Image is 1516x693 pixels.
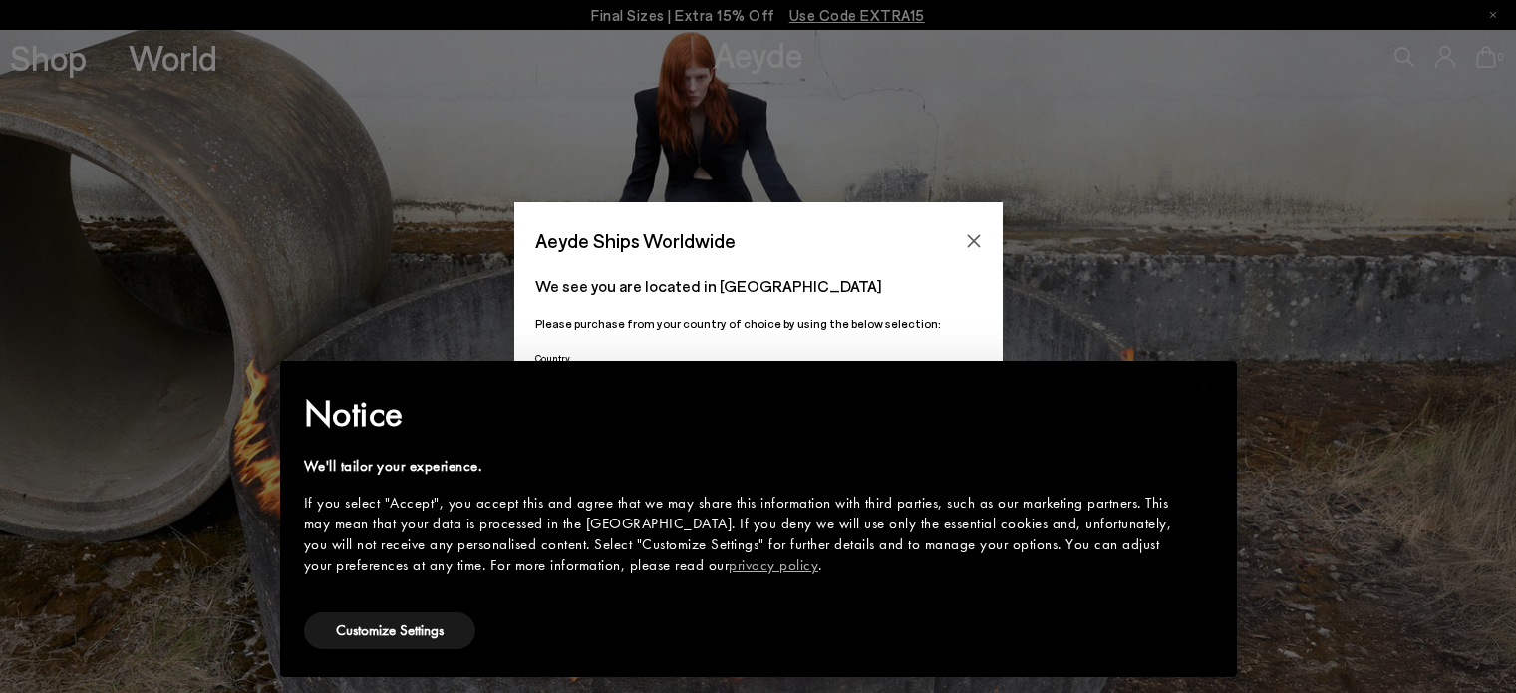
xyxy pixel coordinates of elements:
[959,226,989,256] button: Close
[535,314,982,333] p: Please purchase from your country of choice by using the below selection:
[304,493,1181,576] div: If you select "Accept", you accept this and agree that we may share this information with third p...
[304,612,475,649] button: Customize Settings
[304,456,1181,477] div: We'll tailor your experience.
[304,388,1181,440] h2: Notice
[729,555,818,575] a: privacy policy
[1181,367,1229,415] button: Close this notice
[535,274,982,298] p: We see you are located in [GEOGRAPHIC_DATA]
[535,223,736,258] span: Aeyde Ships Worldwide
[1198,375,1211,406] span: ×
